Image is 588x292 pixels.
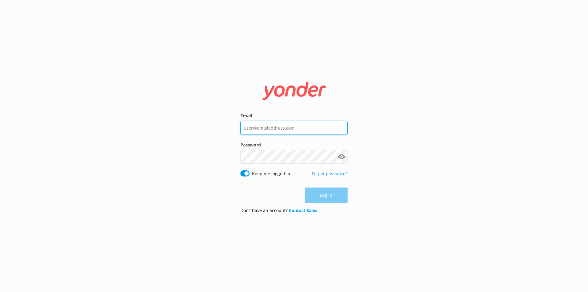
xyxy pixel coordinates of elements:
[240,207,317,214] p: Don’t have an account?
[335,151,348,163] button: Show password
[240,121,348,135] input: user@emailaddress.com
[289,207,317,213] a: Contact Sales
[312,171,348,176] a: Forgot password?
[240,142,348,148] label: Password
[240,112,348,119] label: Email
[252,170,290,177] label: Keep me logged in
